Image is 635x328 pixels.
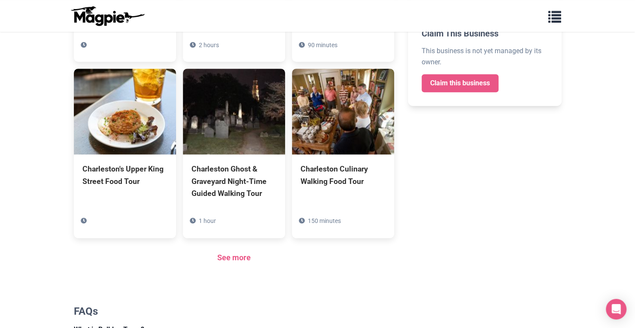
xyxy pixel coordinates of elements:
a: Charleston Culinary Walking Food Tour 150 minutes [292,69,394,226]
div: Charleston Culinary Walking Food Tour [301,163,386,187]
h2: FAQs [74,305,395,318]
div: Charleston's Upper King Street Food Tour [82,163,167,187]
img: Charleston's Upper King Street Food Tour [74,69,176,154]
div: Charleston Ghost & Graveyard Night-Time Guided Walking Tour [191,163,276,199]
span: 2 hours [199,42,219,48]
a: Charleston's Upper King Street Food Tour [74,69,176,226]
a: See more [217,253,251,262]
img: logo-ab69f6fb50320c5b225c76a69d11143b.png [69,6,146,26]
img: Charleston Ghost & Graveyard Night-Time Guided Walking Tour [183,69,285,154]
img: Charleston Culinary Walking Food Tour [292,69,394,154]
a: Charleston Ghost & Graveyard Night-Time Guided Walking Tour 1 hour [183,69,285,238]
p: This business is not yet managed by its owner. [422,45,547,67]
div: Open Intercom Messenger [606,299,626,319]
h2: Claim This Business [422,28,547,39]
span: 90 minutes [308,42,337,48]
span: 150 minutes [308,217,341,224]
a: Claim this business [422,74,498,92]
span: 1 hour [199,217,216,224]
